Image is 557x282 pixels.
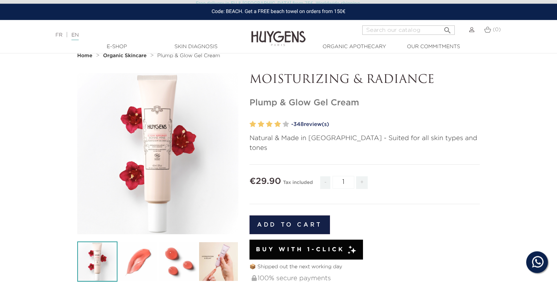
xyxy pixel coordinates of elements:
[71,33,79,40] a: EN
[81,43,153,51] a: E-Shop
[282,119,289,130] label: 5
[157,53,220,58] span: Plump & Glow Gel Cream
[291,119,480,130] a: -348review(s)
[249,119,256,130] label: 1
[77,241,117,282] img: Plump & Glow Gel Cream
[55,33,62,38] a: FR
[77,53,94,59] a: Home
[258,119,264,130] label: 2
[362,25,455,35] input: Search
[318,43,391,51] a: Organic Apothecary
[252,275,257,281] img: 100% secure payments
[251,19,306,47] img: Huygens
[103,53,148,59] a: Organic Skincare
[274,119,281,130] label: 4
[320,176,330,189] span: -
[443,24,452,33] i: 
[77,53,92,58] strong: Home
[266,119,273,130] label: 3
[293,122,304,127] span: 348
[397,43,470,51] a: Our commitments
[103,53,147,58] strong: Organic Skincare
[52,31,227,39] div: |
[160,43,232,51] a: Skin Diagnosis
[441,23,454,33] button: 
[493,27,501,32] span: (0)
[157,53,220,59] a: Plump & Glow Gel Cream
[249,73,480,87] p: MOISTURIZING & RADIANCE
[249,98,480,108] h1: Plump & Glow Gel Cream
[249,215,330,234] button: Add to cart
[283,175,313,194] div: Tax included
[356,176,368,189] span: +
[249,134,480,153] p: Natural & Made in [GEOGRAPHIC_DATA] - Suited for all skin types and tones
[249,263,480,271] p: 📦 Shipped out the next working day
[249,177,281,186] span: €29.90
[333,176,354,189] input: Quantity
